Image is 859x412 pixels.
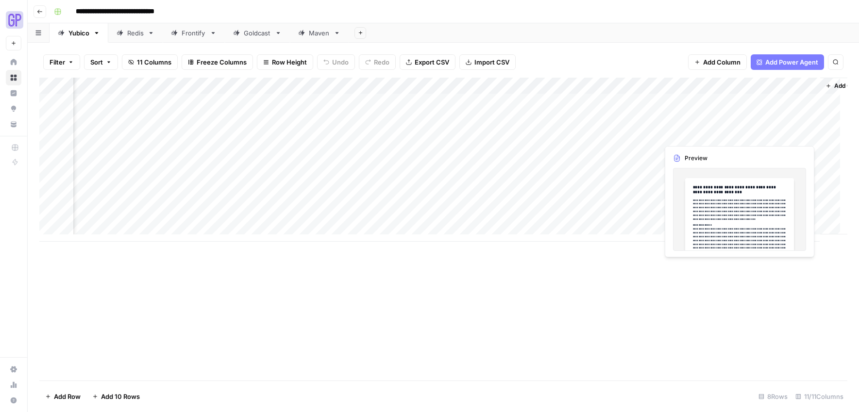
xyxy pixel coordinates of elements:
[244,28,271,38] div: Goldcast
[6,8,21,32] button: Workspace: Growth Plays
[309,28,330,38] div: Maven
[6,393,21,408] button: Help + Support
[792,389,847,404] div: 11/11 Columns
[137,57,171,67] span: 11 Columns
[86,389,146,404] button: Add 10 Rows
[225,23,290,43] a: Goldcast
[703,57,741,67] span: Add Column
[84,54,118,70] button: Sort
[163,23,225,43] a: Frontify
[257,54,313,70] button: Row Height
[688,54,747,70] button: Add Column
[68,28,89,38] div: Yubico
[6,70,21,85] a: Browse
[755,389,792,404] div: 8 Rows
[290,23,349,43] a: Maven
[50,23,108,43] a: Yubico
[197,57,247,67] span: Freeze Columns
[751,54,824,70] button: Add Power Agent
[127,28,144,38] div: Redis
[6,377,21,393] a: Usage
[765,57,818,67] span: Add Power Agent
[359,54,396,70] button: Redo
[182,54,253,70] button: Freeze Columns
[6,116,21,132] a: Your Data
[43,54,80,70] button: Filter
[474,57,509,67] span: Import CSV
[6,362,21,377] a: Settings
[459,54,516,70] button: Import CSV
[317,54,355,70] button: Undo
[54,392,81,401] span: Add Row
[122,54,178,70] button: 11 Columns
[374,57,389,67] span: Redo
[6,101,21,116] a: Opportunities
[50,57,65,67] span: Filter
[101,392,140,401] span: Add 10 Rows
[415,57,449,67] span: Export CSV
[108,23,163,43] a: Redis
[6,54,21,70] a: Home
[332,57,349,67] span: Undo
[182,28,206,38] div: Frontify
[6,11,23,29] img: Growth Plays Logo
[6,85,21,101] a: Insights
[39,389,86,404] button: Add Row
[400,54,455,70] button: Export CSV
[272,57,307,67] span: Row Height
[90,57,103,67] span: Sort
